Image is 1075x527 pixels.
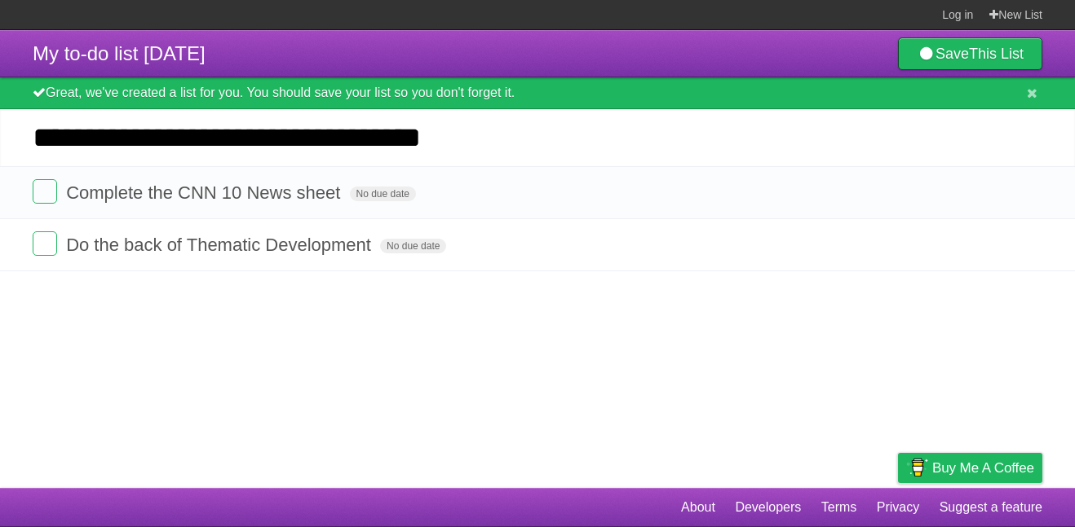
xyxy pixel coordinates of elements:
[969,46,1024,62] b: This List
[33,42,206,64] span: My to-do list [DATE]
[350,187,416,201] span: No due date
[735,492,801,523] a: Developers
[932,454,1034,482] span: Buy me a coffee
[898,453,1042,483] a: Buy me a coffee
[380,239,446,253] span: No due date
[66,182,344,203] span: Complete the CNN 10 News sheet
[898,37,1042,70] a: SaveThis List
[821,492,857,523] a: Terms
[906,454,928,481] img: Buy me a coffee
[940,492,1042,523] a: Suggest a feature
[877,492,919,523] a: Privacy
[66,235,375,255] span: Do the back of Thematic Development
[33,179,57,204] label: Done
[33,231,57,256] label: Done
[681,492,715,523] a: About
